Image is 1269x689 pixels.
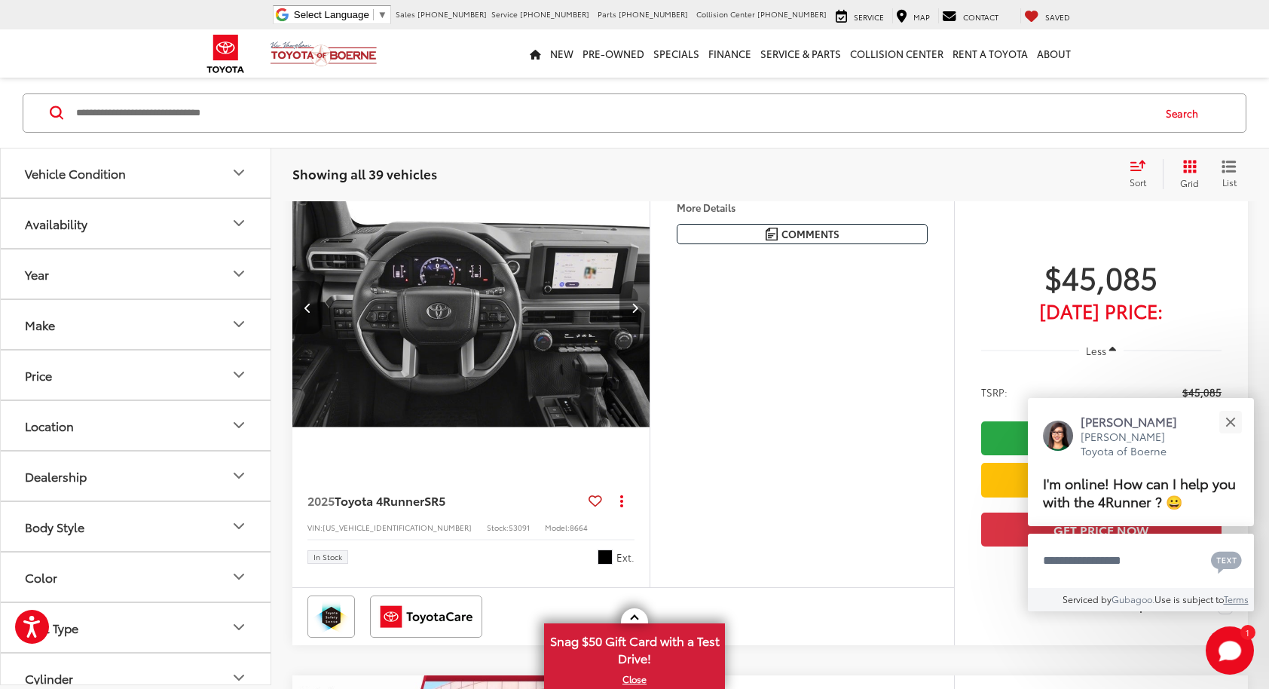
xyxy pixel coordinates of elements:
button: Previous image [292,281,323,334]
span: Toyota 4Runner [335,491,424,509]
a: Collision Center [845,29,948,78]
a: 2025 Toyota 4Runner SR52025 Toyota 4Runner SR52025 Toyota 4Runner SR52025 Toyota 4Runner SR5 [292,173,651,442]
span: SR5 [424,491,445,509]
span: Contact [963,11,998,23]
span: [PHONE_NUMBER] [757,8,827,20]
button: Fuel TypeFuel Type [1,603,272,652]
span: Service [491,8,518,20]
svg: Start Chat [1206,626,1254,675]
a: Specials [649,29,704,78]
div: Price [25,368,52,382]
a: Contact [938,8,1002,23]
a: Finance [704,29,756,78]
a: 2025Toyota 4RunnerSR5 [307,492,583,509]
span: Snag $50 Gift Card with a Test Drive! [546,625,723,671]
span: [DATE] Price: [981,303,1222,318]
span: 53091 [509,522,530,533]
span: VIN: [307,522,323,533]
a: Home [525,29,546,78]
svg: Text [1211,550,1242,574]
a: New [546,29,578,78]
span: $45,085 [981,258,1222,296]
span: Parts [598,8,616,20]
textarea: Type your message [1028,534,1254,588]
span: I'm online! How can I help you with the 4Runner ? 😀 [1043,473,1236,511]
span: Service [854,11,884,23]
button: Comments [677,224,928,244]
button: DealershipDealership [1,452,272,501]
a: About [1032,29,1075,78]
form: Search by Make, Model, or Keyword [75,95,1151,131]
span: 1 [1246,629,1249,635]
button: AvailabilityAvailability [1,199,272,248]
span: Ext. [616,550,634,565]
span: ​ [373,9,374,20]
button: ColorColor [1,553,272,602]
span: Sort [1130,176,1146,188]
span: Saved [1045,11,1070,23]
span: Collision Center [696,8,755,20]
div: Dealership [25,469,87,483]
a: Rent a Toyota [948,29,1032,78]
span: Select Language [294,9,369,20]
a: Gubagoo. [1112,593,1154,605]
img: ToyotaCare Vic Vaughan Toyota of Boerne Boerne TX [373,599,479,635]
span: [US_VEHICLE_IDENTIFICATION_NUMBER] [323,522,472,533]
div: Price [230,366,248,384]
div: Dealership [230,467,248,485]
p: [PERSON_NAME] [1081,413,1192,430]
a: Service [832,8,888,23]
button: Less [1079,337,1124,364]
span: Showing all 39 vehicles [292,164,437,182]
span: Grid [1180,176,1199,189]
div: Location [230,417,248,435]
button: Toggle Chat Window [1206,626,1254,675]
span: [PHONE_NUMBER] [417,8,487,20]
div: Fuel Type [25,620,78,635]
button: Actions [608,487,634,513]
div: Availability [25,216,87,231]
div: Make [25,317,55,332]
img: Comments [766,228,778,240]
div: Cylinder [230,669,248,687]
a: My Saved Vehicles [1020,8,1074,23]
span: Sales [396,8,415,20]
span: Black [598,550,613,565]
div: Color [230,568,248,586]
div: Location [25,418,74,433]
span: Comments [781,227,839,241]
img: Toyota Safety Sense Vic Vaughan Toyota of Boerne Boerne TX [310,599,352,635]
div: Fuel Type [230,619,248,637]
button: LocationLocation [1,401,272,450]
div: Vehicle Condition [25,166,126,180]
button: PricePrice [1,351,272,400]
img: 2025 Toyota 4Runner SR5 [292,173,651,443]
a: Select Language​ [294,9,387,20]
button: Body StyleBody Style [1,502,272,551]
button: Chat with SMS [1206,544,1246,577]
button: Get Price Now [981,513,1222,547]
div: Make [230,316,248,334]
div: Cylinder [25,671,73,685]
img: Vic Vaughan Toyota of Boerne [270,41,378,67]
span: TSRP: [981,384,1008,400]
button: Grid View [1163,159,1210,189]
span: [PHONE_NUMBER] [619,8,688,20]
button: YearYear [1,250,272,299]
div: Availability [230,215,248,233]
button: Next image [619,281,650,334]
span: 8664 [570,522,588,533]
button: MakeMake [1,300,272,349]
span: Model: [545,522,570,533]
a: Map [892,8,934,23]
a: Value Your Trade [981,463,1222,497]
span: ▼ [378,9,387,20]
span: Use is subject to [1154,593,1224,605]
a: Pre-Owned [578,29,649,78]
span: Serviced by [1063,593,1112,605]
a: Service & Parts: Opens in a new tab [756,29,845,78]
span: 2025 [307,491,335,509]
p: [PERSON_NAME] Toyota of Boerne [1081,430,1192,459]
span: In Stock [313,553,342,561]
button: Vehicle ConditionVehicle Condition [1,149,272,198]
